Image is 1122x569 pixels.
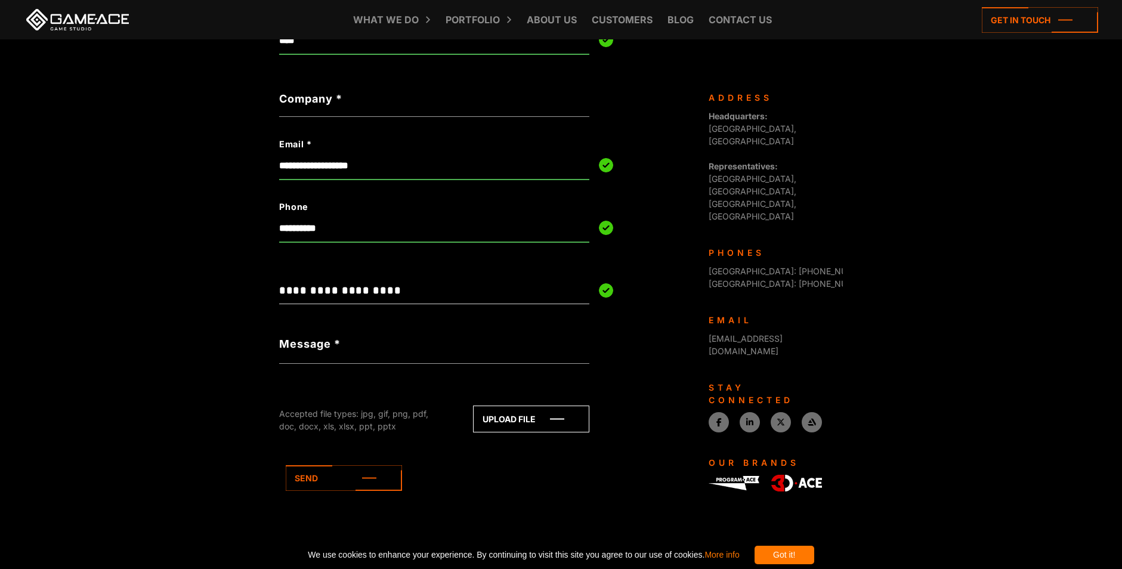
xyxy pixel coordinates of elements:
img: Program-Ace [709,476,759,490]
span: We use cookies to enhance your experience. By continuing to visit this site you agree to our use ... [308,546,739,564]
a: Upload file [473,406,589,432]
label: Email * [279,138,527,151]
a: More info [704,550,739,559]
span: [GEOGRAPHIC_DATA]: [PHONE_NUMBER] [709,279,873,289]
div: Address [709,91,834,104]
label: Message * [279,336,341,352]
div: Stay connected [709,381,834,406]
img: 3D-Ace [771,475,822,491]
strong: Headquarters: [709,111,768,121]
span: [GEOGRAPHIC_DATA]: [PHONE_NUMBER] [709,266,873,276]
div: Accepted file types: jpg, gif, png, pdf, doc, docx, xls, xlsx, ppt, pptx [279,407,446,432]
label: Company * [279,91,589,107]
span: [GEOGRAPHIC_DATA], [GEOGRAPHIC_DATA], [GEOGRAPHIC_DATA], [GEOGRAPHIC_DATA] [709,161,796,221]
div: Got it! [755,546,814,564]
div: Our Brands [709,456,834,469]
a: [EMAIL_ADDRESS][DOMAIN_NAME] [709,333,783,356]
strong: Representatives: [709,161,778,171]
a: Get in touch [982,7,1098,33]
div: Phones [709,246,834,259]
label: Phone [279,200,527,214]
span: [GEOGRAPHIC_DATA], [GEOGRAPHIC_DATA] [709,111,796,146]
a: Send [286,465,402,491]
div: Email [709,314,834,326]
